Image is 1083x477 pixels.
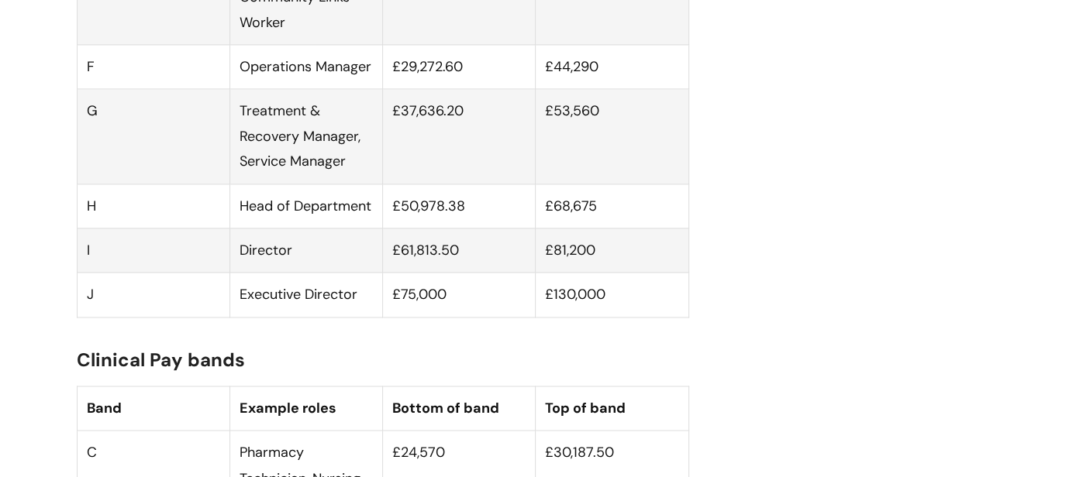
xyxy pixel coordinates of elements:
th: Example roles [229,386,382,430]
td: J [77,273,229,317]
td: £29,272.60 [383,45,536,89]
td: I [77,228,229,272]
td: £68,675 [536,184,688,228]
th: Bottom of band [383,386,536,430]
td: £44,290 [536,45,688,89]
span: Clinical Pay bands [77,348,245,372]
th: Band [77,386,229,430]
td: H [77,184,229,228]
td: £53,560 [536,89,688,184]
td: £37,636.20 [383,89,536,184]
td: £130,000 [536,273,688,317]
td: £75,000 [383,273,536,317]
td: Executive Director [229,273,382,317]
td: F [77,45,229,89]
td: £61,813.50 [383,228,536,272]
th: Top of band [536,386,688,430]
td: Operations Manager [229,45,382,89]
td: £50,978.38 [383,184,536,228]
td: £81,200 [536,228,688,272]
td: Treatment & Recovery Manager, Service Manager [229,89,382,184]
td: G [77,89,229,184]
td: Director [229,228,382,272]
td: Head of Department [229,184,382,228]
